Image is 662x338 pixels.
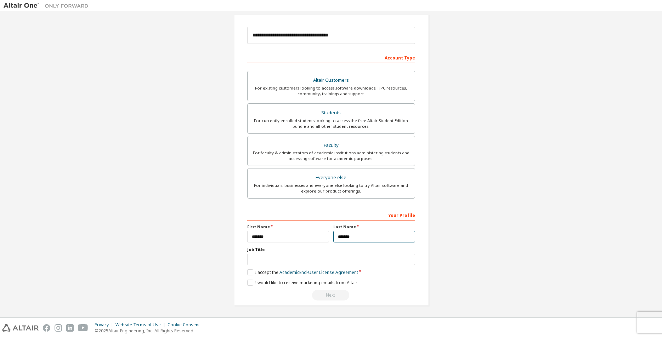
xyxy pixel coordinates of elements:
[95,322,115,328] div: Privacy
[252,150,411,161] div: For faculty & administrators of academic institutions administering students and accessing softwa...
[115,322,168,328] div: Website Terms of Use
[55,324,62,332] img: instagram.svg
[247,209,415,220] div: Your Profile
[252,85,411,97] div: For existing customers looking to access software downloads, HPC resources, community, trainings ...
[247,280,357,286] label: I would like to receive marketing emails from Altair
[95,328,204,334] p: © 2025 Altair Engineering, Inc. All Rights Reserved.
[247,224,329,230] label: First Name
[279,269,358,275] a: Academic End-User License Agreement
[252,108,411,118] div: Students
[168,322,204,328] div: Cookie Consent
[247,290,415,300] div: Read and acccept EULA to continue
[4,2,92,9] img: Altair One
[252,118,411,129] div: For currently enrolled students looking to access the free Altair Student Edition bundle and all ...
[333,224,415,230] label: Last Name
[247,269,358,275] label: I accept the
[2,324,39,332] img: altair_logo.svg
[43,324,50,332] img: facebook.svg
[252,75,411,85] div: Altair Customers
[252,173,411,183] div: Everyone else
[252,141,411,150] div: Faculty
[247,247,415,252] label: Job Title
[78,324,88,332] img: youtube.svg
[247,52,415,63] div: Account Type
[66,324,74,332] img: linkedin.svg
[252,183,411,194] div: For individuals, businesses and everyone else looking to try Altair software and explore our prod...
